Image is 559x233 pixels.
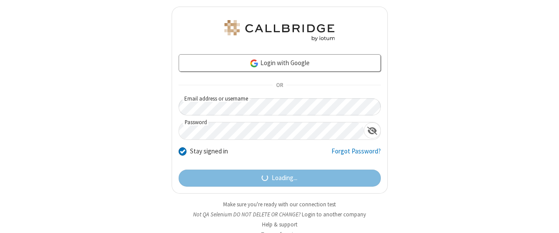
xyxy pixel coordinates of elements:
div: Show password [364,122,381,139]
a: Login with Google [179,54,381,72]
button: Loading... [179,170,381,187]
input: Email address or username [179,98,381,115]
li: Not QA Selenium DO NOT DELETE OR CHANGE? [172,210,388,219]
label: Stay signed in [190,146,228,156]
a: Forgot Password? [331,146,381,163]
img: google-icon.png [249,59,259,68]
a: Make sure you're ready with our connection test [223,201,336,208]
span: OR [273,79,286,91]
input: Password [179,122,364,139]
img: QA Selenium DO NOT DELETE OR CHANGE [223,20,336,41]
button: Login to another company [302,210,366,219]
a: Help & support [262,221,297,228]
span: Loading... [272,173,297,183]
